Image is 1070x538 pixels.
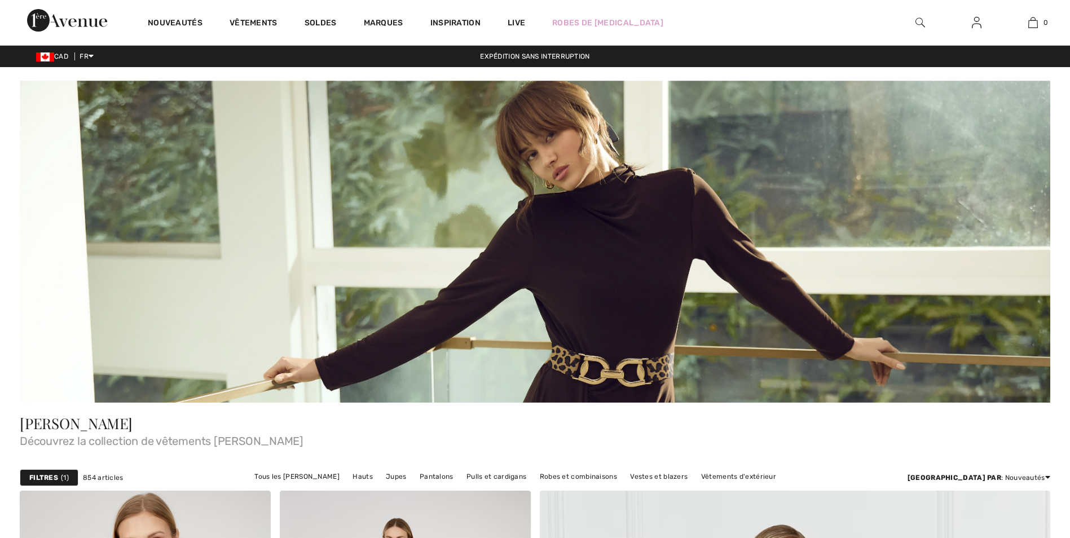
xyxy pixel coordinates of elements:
a: Live [508,17,525,29]
a: Soldes [305,18,337,30]
img: Mes infos [972,16,981,29]
img: Mon panier [1028,16,1038,29]
span: Inspiration [430,18,481,30]
span: FR [80,52,94,60]
span: 1 [61,473,69,483]
a: Vêtements d'extérieur [695,469,782,484]
a: Robes et combinaisons [534,469,623,484]
a: Robes de [MEDICAL_DATA] [552,17,663,29]
span: 854 articles [83,473,124,483]
strong: Filtres [29,473,58,483]
a: 0 [1005,16,1060,29]
img: Frank Lyman – Canada | Magasinez les vêtements Frank Lyman en ligne chez 1ère Avenue [20,81,1050,403]
a: Hauts [347,469,378,484]
a: Marques [364,18,403,30]
strong: [GEOGRAPHIC_DATA] par [908,474,1001,482]
a: Jupes [380,469,412,484]
img: recherche [915,16,925,29]
span: Découvrez la collection de vêtements [PERSON_NAME] [20,431,1050,447]
img: 1ère Avenue [27,9,107,32]
div: : Nouveautés [908,473,1050,483]
a: Pantalons [414,469,459,484]
img: Canadian Dollar [36,52,54,61]
span: [PERSON_NAME] [20,413,133,433]
a: Vestes et blazers [624,469,693,484]
span: 0 [1043,17,1048,28]
span: CAD [36,52,73,60]
a: Se connecter [963,16,990,30]
a: Tous les [PERSON_NAME] [249,469,345,484]
a: Vêtements [230,18,278,30]
a: Nouveautés [148,18,202,30]
a: Pulls et cardigans [461,469,532,484]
